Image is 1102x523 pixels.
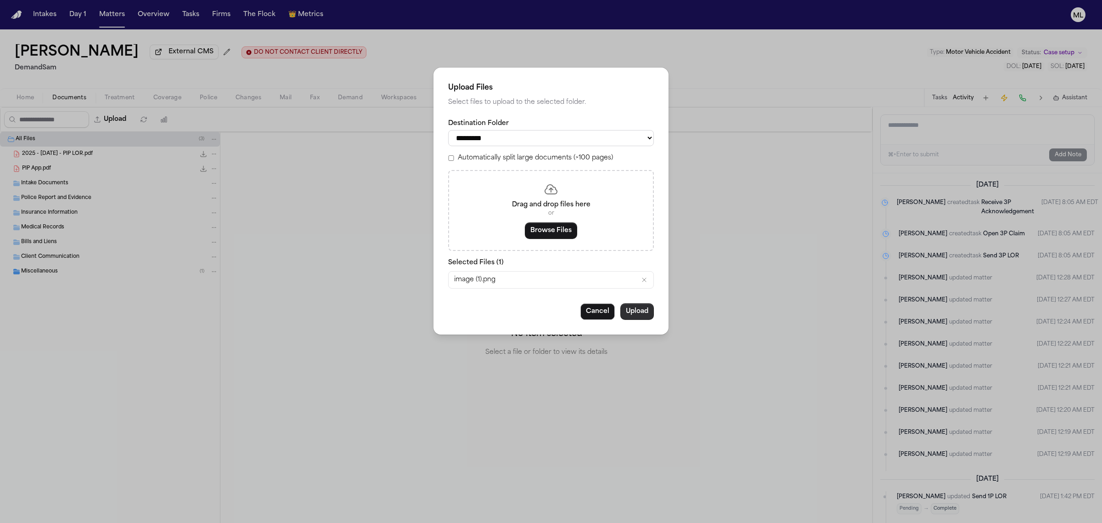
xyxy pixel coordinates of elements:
[458,153,613,163] label: Automatically split large documents (>100 pages)
[641,276,648,284] button: Remove image (1).png
[454,275,495,284] span: image (1).png
[448,119,654,128] label: Destination Folder
[620,303,654,320] button: Upload
[580,303,615,320] button: Cancel
[448,258,654,267] p: Selected Files ( 1 )
[460,200,642,210] p: Drag and drop files here
[460,210,642,217] p: or
[525,222,577,239] button: Browse Files
[448,97,654,108] p: Select files to upload to the selected folder.
[448,82,654,93] h2: Upload Files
